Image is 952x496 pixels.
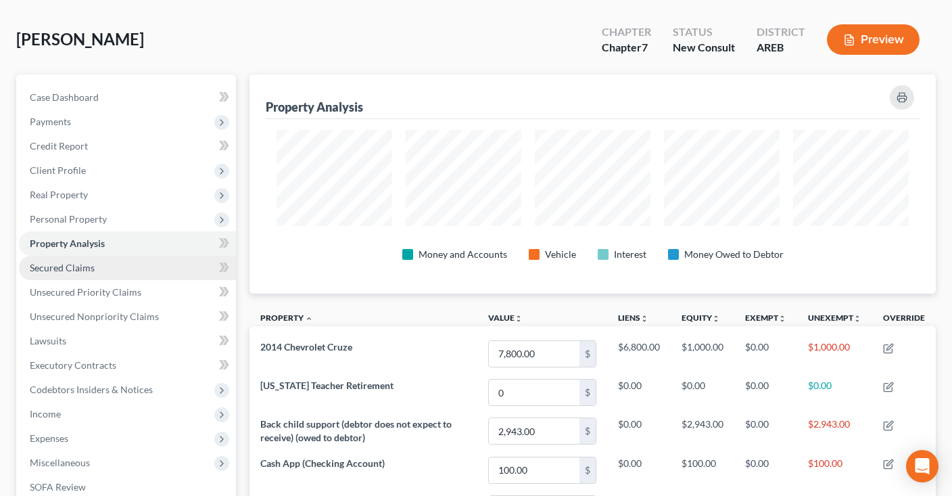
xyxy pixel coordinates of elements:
[19,256,236,280] a: Secured Claims
[682,313,720,323] a: Equityunfold_more
[260,457,385,469] span: Cash App (Checking Account)
[797,412,872,451] td: $2,943.00
[19,231,236,256] a: Property Analysis
[614,248,646,261] div: Interest
[797,451,872,489] td: $100.00
[872,305,936,335] th: Override
[19,85,236,110] a: Case Dashboard
[607,334,671,373] td: $6,800.00
[30,335,66,346] span: Lawsuits
[642,41,648,53] span: 7
[673,40,735,55] div: New Consult
[827,24,920,55] button: Preview
[305,315,313,323] i: expand_less
[30,213,107,225] span: Personal Property
[618,313,648,323] a: Liensunfold_more
[16,29,144,49] span: [PERSON_NAME]
[778,315,786,323] i: unfold_more
[30,140,88,152] span: Credit Report
[607,451,671,489] td: $0.00
[579,380,596,405] div: $
[30,189,88,200] span: Real Property
[19,280,236,305] a: Unsecured Priority Claims
[906,450,938,482] div: Open Intercom Messenger
[797,334,872,373] td: $1,000.00
[489,457,579,483] input: 0.00
[30,311,159,322] span: Unsecured Nonpriority Claims
[602,24,651,40] div: Chapter
[671,374,734,412] td: $0.00
[712,315,720,323] i: unfold_more
[19,353,236,378] a: Executory Contracts
[260,380,394,391] span: [US_STATE] Teacher Retirement
[30,116,71,127] span: Payments
[734,334,797,373] td: $0.00
[260,418,452,443] span: Back child support (debtor does not expect to receive) (owed to debtor)
[30,164,86,176] span: Client Profile
[266,99,363,115] div: Property Analysis
[673,24,735,40] div: Status
[734,412,797,451] td: $0.00
[489,341,579,367] input: 0.00
[757,24,805,40] div: District
[757,40,805,55] div: AREB
[488,313,523,323] a: Valueunfold_more
[607,374,671,412] td: $0.00
[19,329,236,353] a: Lawsuits
[515,315,523,323] i: unfold_more
[745,313,786,323] a: Exemptunfold_more
[419,248,507,261] div: Money and Accounts
[30,384,153,395] span: Codebtors Insiders & Notices
[607,412,671,451] td: $0.00
[30,286,141,298] span: Unsecured Priority Claims
[671,412,734,451] td: $2,943.00
[734,451,797,489] td: $0.00
[671,451,734,489] td: $100.00
[579,341,596,367] div: $
[30,408,61,420] span: Income
[808,313,861,323] a: Unexemptunfold_more
[30,432,68,444] span: Expenses
[30,457,90,468] span: Miscellaneous
[545,248,576,261] div: Vehicle
[260,313,313,323] a: Property expand_less
[640,315,648,323] i: unfold_more
[579,457,596,483] div: $
[602,40,651,55] div: Chapter
[489,380,579,405] input: 0.00
[734,374,797,412] td: $0.00
[19,134,236,158] a: Credit Report
[30,262,95,273] span: Secured Claims
[19,305,236,329] a: Unsecured Nonpriority Claims
[489,418,579,444] input: 0.00
[30,91,99,103] span: Case Dashboard
[260,341,352,353] span: 2014 Chevrolet Cruze
[579,418,596,444] div: $
[684,248,784,261] div: Money Owed to Debtor
[797,374,872,412] td: $0.00
[30,481,86,493] span: SOFA Review
[30,238,105,249] span: Property Analysis
[671,334,734,373] td: $1,000.00
[853,315,861,323] i: unfold_more
[30,359,116,371] span: Executory Contracts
